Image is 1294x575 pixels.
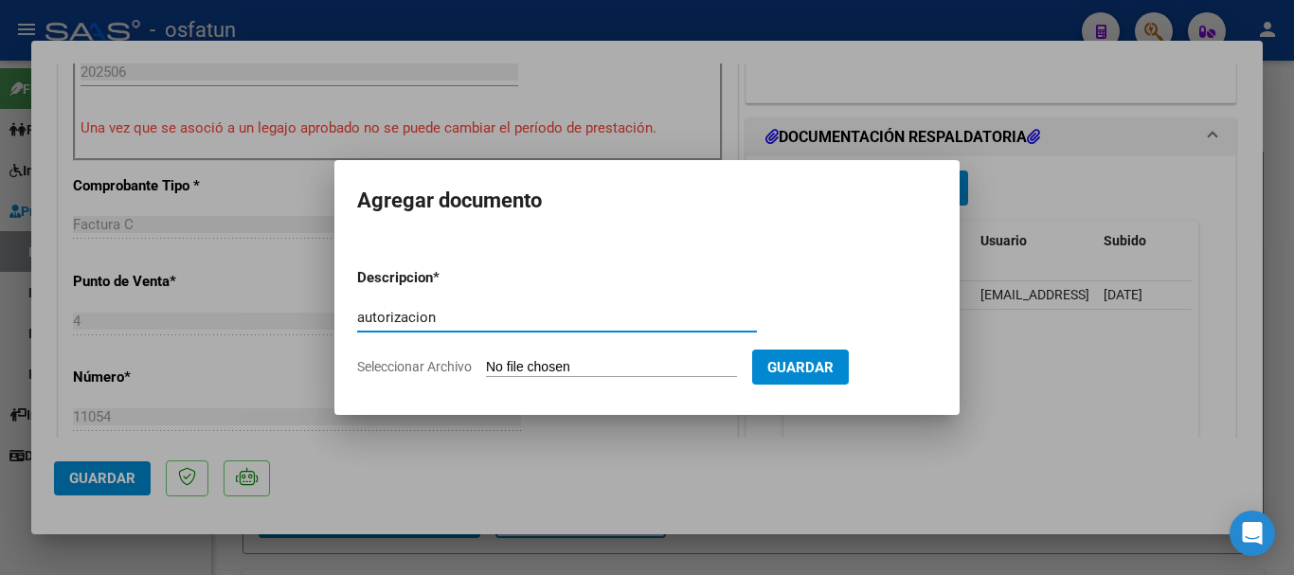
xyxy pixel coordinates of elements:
[1230,511,1275,556] div: Open Intercom Messenger
[767,359,834,376] span: Guardar
[357,267,531,289] p: Descripcion
[357,183,937,219] h2: Agregar documento
[752,350,849,385] button: Guardar
[357,359,472,374] span: Seleccionar Archivo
